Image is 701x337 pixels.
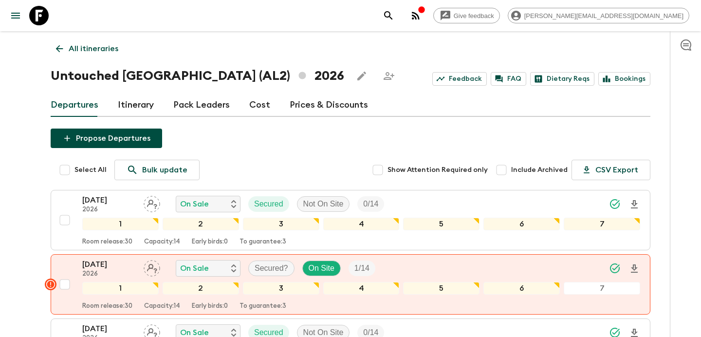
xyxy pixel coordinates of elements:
[51,66,344,86] h1: Untouched [GEOGRAPHIC_DATA] (AL2) 2026
[290,94,368,117] a: Prices & Discounts
[163,218,239,230] div: 2
[564,218,640,230] div: 7
[349,261,375,276] div: Trip Fill
[142,164,187,176] p: Bulk update
[144,199,160,206] span: Assign pack leader
[180,262,209,274] p: On Sale
[354,262,369,274] p: 1 / 14
[403,218,480,230] div: 5
[530,72,594,86] a: Dietary Reqs
[323,282,400,295] div: 4
[483,282,560,295] div: 6
[192,238,228,246] p: Early birds: 0
[598,72,650,86] a: Bookings
[82,259,136,270] p: [DATE]
[192,302,228,310] p: Early birds: 0
[609,198,621,210] svg: Synced Successfully
[309,262,334,274] p: On Site
[483,218,560,230] div: 6
[82,218,159,230] div: 1
[51,254,650,315] button: [DATE]2026Assign pack leaderOn SaleSecured?On SiteTrip Fill1234567Room release:30Capacity:14Early...
[628,199,640,210] svg: Download Onboarding
[254,198,283,210] p: Secured
[302,261,341,276] div: On Site
[240,238,286,246] p: To guarantee: 3
[363,198,378,210] p: 0 / 14
[118,94,154,117] a: Itinerary
[51,39,124,58] a: All itineraries
[433,8,500,23] a: Give feedback
[6,6,25,25] button: menu
[387,165,488,175] span: Show Attention Required only
[403,282,480,295] div: 5
[82,323,136,335] p: [DATE]
[51,94,98,117] a: Departures
[379,6,398,25] button: search adventures
[240,302,286,310] p: To guarantee: 3
[144,302,180,310] p: Capacity: 14
[572,160,650,180] button: CSV Export
[448,12,499,19] span: Give feedback
[51,129,162,148] button: Propose Departures
[609,262,621,274] svg: Synced Successfully
[51,190,650,250] button: [DATE]2026Assign pack leaderOn SaleSecuredNot On SiteTrip Fill1234567Room release:30Capacity:14Ea...
[144,263,160,271] span: Assign pack leader
[248,196,289,212] div: Secured
[180,198,209,210] p: On Sale
[511,165,568,175] span: Include Archived
[564,282,640,295] div: 7
[144,238,180,246] p: Capacity: 14
[248,261,295,276] div: Secured?
[163,282,239,295] div: 2
[508,8,689,23] div: [PERSON_NAME][EMAIL_ADDRESS][DOMAIN_NAME]
[114,160,200,180] a: Bulk update
[432,72,487,86] a: Feedback
[255,262,288,274] p: Secured?
[69,43,118,55] p: All itineraries
[173,94,230,117] a: Pack Leaders
[82,302,132,310] p: Room release: 30
[379,66,399,86] span: Share this itinerary
[82,270,136,278] p: 2026
[82,238,132,246] p: Room release: 30
[297,196,350,212] div: Not On Site
[352,66,371,86] button: Edit this itinerary
[323,218,400,230] div: 4
[243,218,319,230] div: 3
[82,194,136,206] p: [DATE]
[303,198,344,210] p: Not On Site
[357,196,384,212] div: Trip Fill
[144,327,160,335] span: Assign pack leader
[628,263,640,275] svg: Download Onboarding
[249,94,270,117] a: Cost
[82,282,159,295] div: 1
[519,12,689,19] span: [PERSON_NAME][EMAIL_ADDRESS][DOMAIN_NAME]
[82,206,136,214] p: 2026
[243,282,319,295] div: 3
[74,165,107,175] span: Select All
[491,72,526,86] a: FAQ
